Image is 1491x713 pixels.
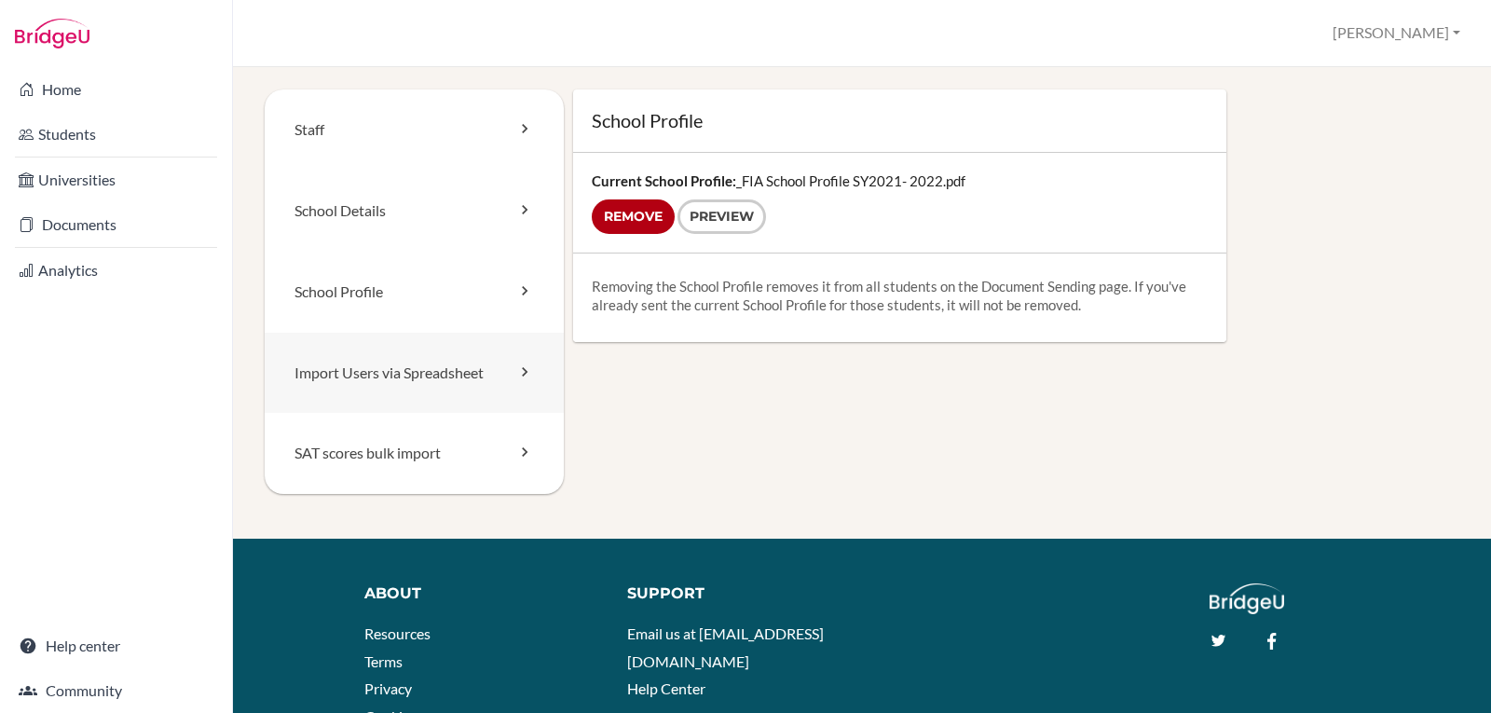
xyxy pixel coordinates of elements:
a: Staff [265,89,564,171]
a: Terms [364,652,403,670]
div: Support [627,583,847,605]
a: Home [4,71,228,108]
a: Documents [4,206,228,243]
a: Help center [4,627,228,665]
a: Help Center [627,679,705,697]
a: Students [4,116,228,153]
a: Email us at [EMAIL_ADDRESS][DOMAIN_NAME] [627,624,824,670]
a: Privacy [364,679,412,697]
strong: Current School Profile: [592,172,736,189]
a: Resources [364,624,431,642]
a: Universities [4,161,228,199]
p: Removing the School Profile removes it from all students on the Document Sending page. If you've ... [592,277,1208,314]
div: _FIA School Profile SY2021- 2022.pdf [573,153,1226,253]
button: [PERSON_NAME] [1324,16,1469,50]
div: About [364,583,599,605]
img: logo_white@2x-f4f0deed5e89b7ecb1c2cc34c3e3d731f90f0f143d5ea2071677605dd97b5244.png [1210,583,1285,614]
a: Analytics [4,252,228,289]
a: School Profile [265,252,564,333]
a: Community [4,672,228,709]
a: School Details [265,171,564,252]
a: Preview [677,199,766,234]
input: Remove [592,199,675,234]
a: SAT scores bulk import [265,413,564,494]
img: Bridge-U [15,19,89,48]
h1: School Profile [592,108,1208,133]
a: Import Users via Spreadsheet [265,333,564,414]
